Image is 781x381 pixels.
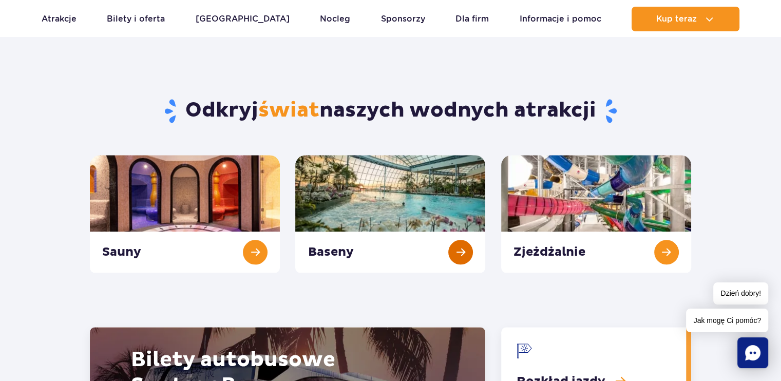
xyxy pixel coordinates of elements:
a: [GEOGRAPHIC_DATA] [196,7,290,31]
h2: Odkryj naszych wodnych atrakcji [90,98,691,124]
span: Dzień dobry! [713,282,768,304]
a: Nocleg [320,7,350,31]
a: Dla firm [455,7,489,31]
span: Kup teraz [656,14,697,24]
span: Jak mogę Ci pomóc? [686,309,768,332]
button: Kup teraz [632,7,739,31]
a: Baseny [295,155,485,273]
a: Bilety i oferta [107,7,165,31]
a: Atrakcje [42,7,77,31]
a: Informacje i pomoc [520,7,601,31]
span: świat [258,98,319,123]
div: Chat [737,337,768,368]
a: Sauny [90,155,280,273]
a: Sponsorzy [381,7,425,31]
a: Zjeżdżalnie [501,155,691,273]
